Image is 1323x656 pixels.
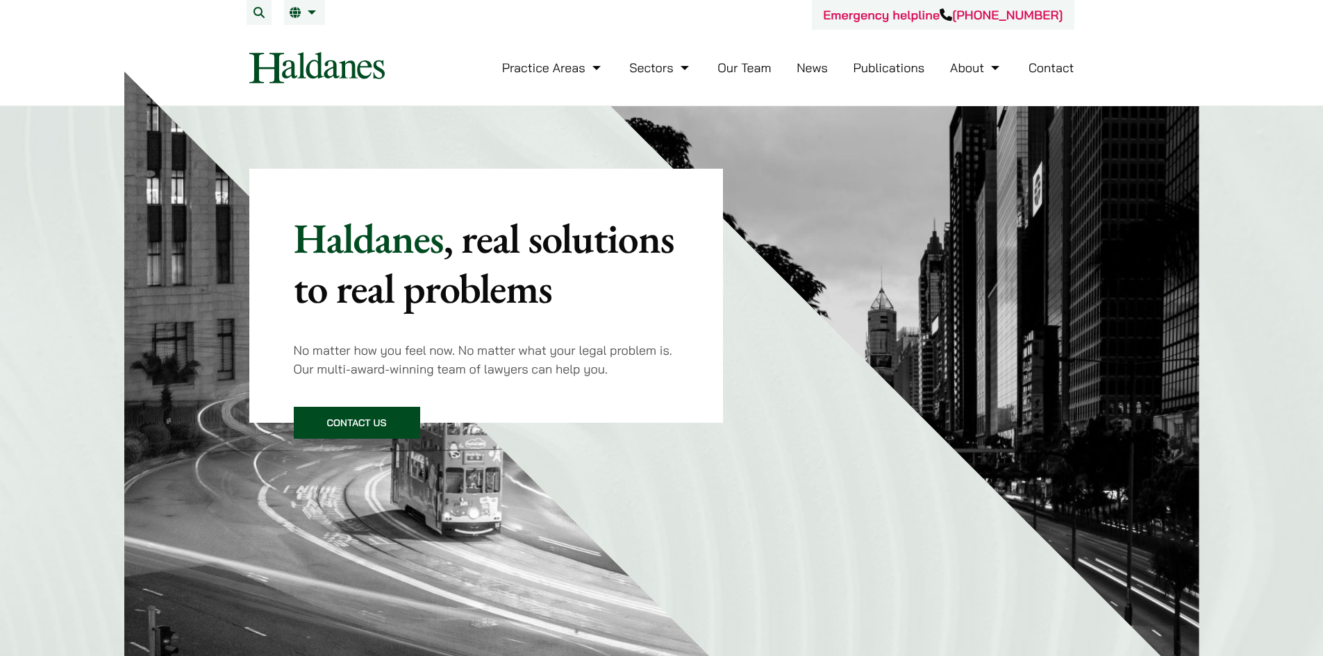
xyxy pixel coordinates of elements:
[854,60,925,76] a: Publications
[950,60,1003,76] a: About
[290,7,319,18] a: EN
[294,211,674,315] mark: , real solutions to real problems
[294,341,679,378] p: No matter how you feel now. No matter what your legal problem is. Our multi-award-winning team of...
[797,60,828,76] a: News
[294,213,679,313] p: Haldanes
[1029,60,1074,76] a: Contact
[502,60,604,76] a: Practice Areas
[629,60,692,76] a: Sectors
[249,52,385,83] img: Logo of Haldanes
[717,60,771,76] a: Our Team
[294,407,420,439] a: Contact Us
[823,7,1063,23] a: Emergency helpline[PHONE_NUMBER]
